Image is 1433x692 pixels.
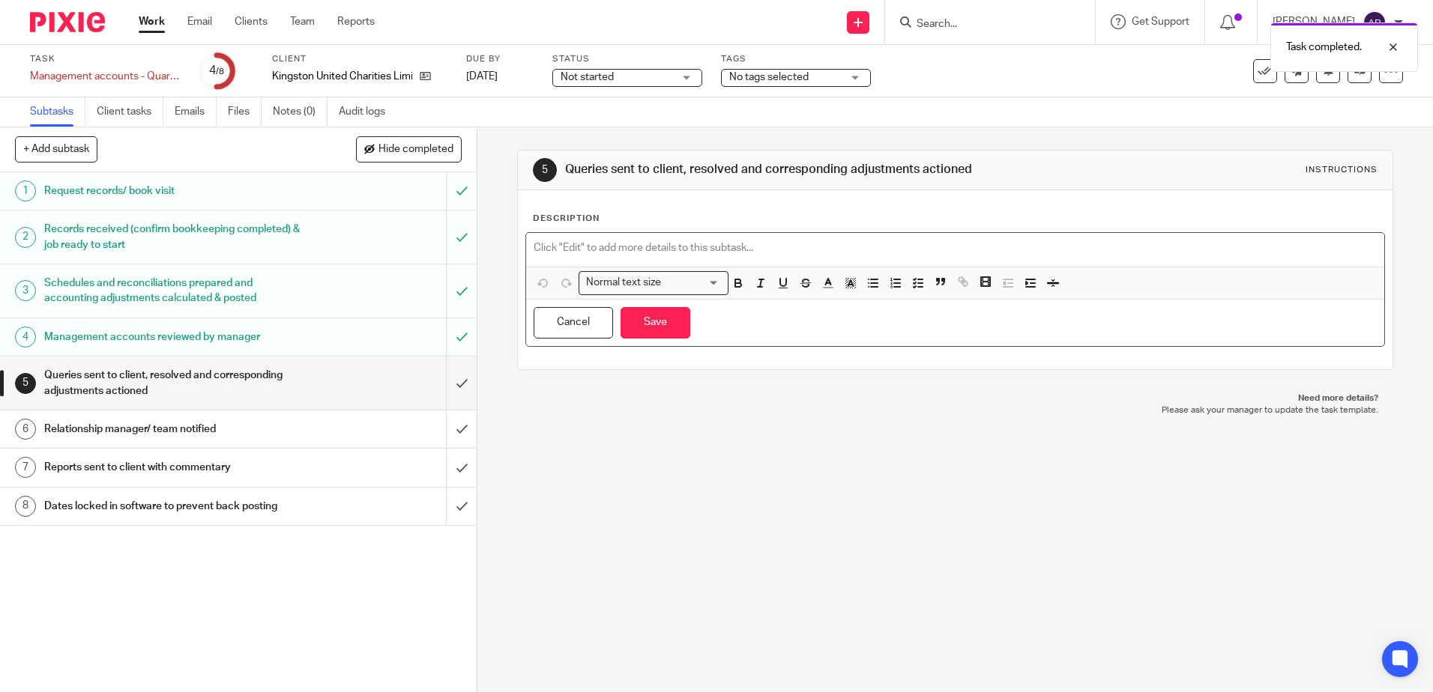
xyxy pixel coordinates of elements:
h1: Relationship manager/ team notified [44,418,302,440]
p: Need more details? [532,392,1378,404]
h1: Schedules and reconciliations prepared and accounting adjustments calculated & posted [44,272,302,310]
button: + Add subtask [15,136,97,162]
div: 5 [15,373,36,394]
div: 7 [15,457,36,478]
button: Hide completed [356,136,462,162]
div: 4 [15,327,36,347]
a: Emails [175,97,217,127]
div: 5 [533,158,557,182]
div: 3 [15,280,36,301]
h1: Reports sent to client with commentary [44,456,302,479]
a: Audit logs [339,97,396,127]
span: Not started [561,72,614,82]
div: Instructions [1306,164,1378,176]
input: Search for option [666,275,719,291]
img: svg%3E [1363,10,1387,34]
a: Reports [337,14,375,29]
h1: Queries sent to client, resolved and corresponding adjustments actioned [44,364,302,402]
label: Due by [466,53,534,65]
p: Description [533,213,600,225]
h1: Queries sent to client, resolved and corresponding adjustments actioned [565,162,987,177]
div: Search for option [579,271,728,294]
h1: Records received (confirm bookkeeping completed) & job ready to start [44,218,302,256]
p: Task completed. [1286,40,1362,55]
h1: Management accounts reviewed by manager [44,326,302,348]
small: /8 [216,67,224,76]
div: 1 [15,180,36,201]
a: Files [228,97,262,127]
a: Notes (0) [273,97,328,127]
span: Normal text size [582,275,664,291]
a: Team [290,14,315,29]
span: Hide completed [378,144,453,156]
label: Status [552,53,702,65]
span: [DATE] [466,71,498,82]
span: No tags selected [729,72,809,82]
div: 8 [15,496,36,517]
p: Please ask your manager to update the task template. [532,404,1378,416]
a: Work [139,14,165,29]
h1: Request records/ book visit [44,180,302,202]
div: 2 [15,227,36,248]
img: Pixie [30,12,105,32]
label: Task [30,53,180,65]
a: Clients [235,14,268,29]
a: Client tasks [97,97,163,127]
a: Email [187,14,212,29]
a: Subtasks [30,97,85,127]
div: 4 [209,62,224,79]
button: Cancel [534,307,613,339]
button: Save [621,307,690,339]
label: Client [272,53,447,65]
div: Management accounts - Quarterly [30,69,180,84]
p: Kingston United Charities Limited [272,69,412,84]
div: 6 [15,419,36,440]
h1: Dates locked in software to prevent back posting [44,495,302,518]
